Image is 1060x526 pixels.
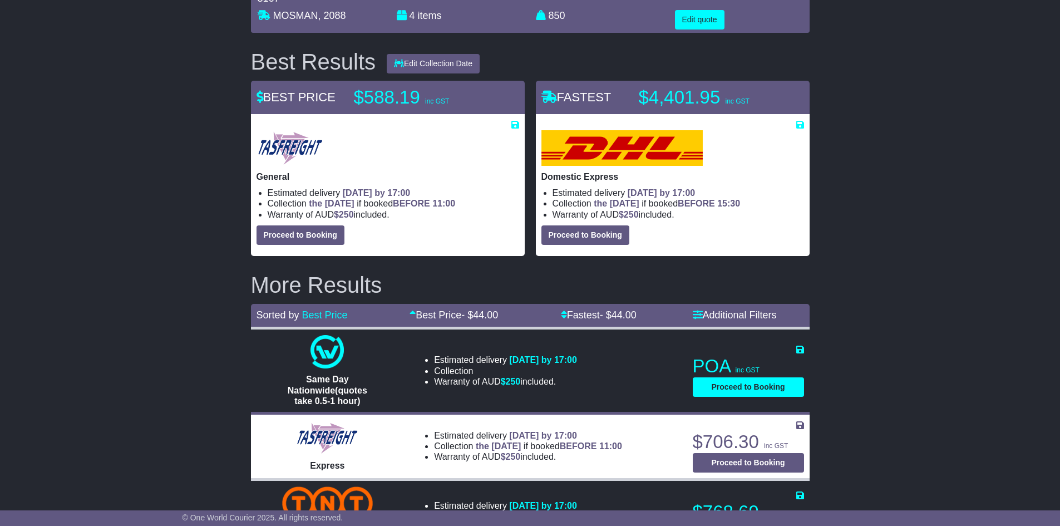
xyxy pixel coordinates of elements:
[310,335,344,368] img: One World Courier: Same Day Nationwide(quotes take 0.5-1 hour)
[295,421,359,455] img: Tasfreight: Express
[549,10,565,21] span: 850
[410,309,498,321] a: Best Price- $44.00
[476,441,622,451] span: if booked
[257,130,324,166] img: Tasfreight: General
[354,86,493,109] p: $588.19
[257,171,519,182] p: General
[343,188,411,198] span: [DATE] by 17:00
[257,225,344,245] button: Proceed to Booking
[501,452,521,461] span: $
[509,501,577,510] span: [DATE] by 17:00
[434,430,622,441] li: Estimated delivery
[725,97,749,105] span: inc GST
[541,225,629,245] button: Proceed to Booking
[541,171,804,182] p: Domestic Express
[693,501,804,523] p: $768.69
[334,210,354,219] span: $
[288,375,367,405] span: Same Day Nationwide(quotes take 0.5-1 hour)
[461,309,498,321] span: - $
[434,441,622,451] li: Collection
[675,10,724,30] button: Edit quote
[639,86,778,109] p: $4,401.95
[506,452,521,461] span: 250
[553,209,804,220] li: Warranty of AUD included.
[434,376,577,387] li: Warranty of AUD included.
[473,309,498,321] span: 44.00
[501,377,521,386] span: $
[509,355,577,365] span: [DATE] by 17:00
[310,461,344,470] span: Express
[309,199,354,208] span: the [DATE]
[693,309,777,321] a: Additional Filters
[282,486,373,520] img: TNT Domestic: Technology Express / Tail lift Truck
[594,199,639,208] span: the [DATE]
[425,97,449,105] span: inc GST
[318,10,346,21] span: , 2088
[717,199,740,208] span: 15:30
[693,453,804,473] button: Proceed to Booking
[434,500,622,511] li: Estimated delivery
[432,199,455,208] span: 11:00
[764,442,788,450] span: inc GST
[541,90,612,104] span: FASTEST
[553,188,804,198] li: Estimated delivery
[245,50,382,74] div: Best Results
[434,366,577,376] li: Collection
[476,441,521,451] span: the [DATE]
[541,130,703,166] img: DHL: Domestic Express
[183,513,343,522] span: © One World Courier 2025. All rights reserved.
[339,210,354,219] span: 250
[393,199,430,208] span: BEFORE
[693,431,804,453] p: $706.30
[599,441,622,451] span: 11:00
[309,199,455,208] span: if booked
[628,188,696,198] span: [DATE] by 17:00
[553,198,804,209] li: Collection
[560,441,597,451] span: BEFORE
[257,90,336,104] span: BEST PRICE
[693,355,804,377] p: POA
[619,210,639,219] span: $
[678,199,715,208] span: BEFORE
[268,198,519,209] li: Collection
[594,199,740,208] span: if booked
[693,377,804,397] button: Proceed to Booking
[434,355,577,365] li: Estimated delivery
[509,431,577,440] span: [DATE] by 17:00
[736,366,760,374] span: inc GST
[600,309,637,321] span: - $
[434,451,622,462] li: Warranty of AUD included.
[612,309,637,321] span: 44.00
[387,54,480,73] button: Edit Collection Date
[257,309,299,321] span: Sorted by
[268,209,519,220] li: Warranty of AUD included.
[561,309,637,321] a: Fastest- $44.00
[268,188,519,198] li: Estimated delivery
[251,273,810,297] h2: More Results
[418,10,442,21] span: items
[410,10,415,21] span: 4
[624,210,639,219] span: 250
[302,309,348,321] a: Best Price
[506,377,521,386] span: 250
[273,10,318,21] span: MOSMAN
